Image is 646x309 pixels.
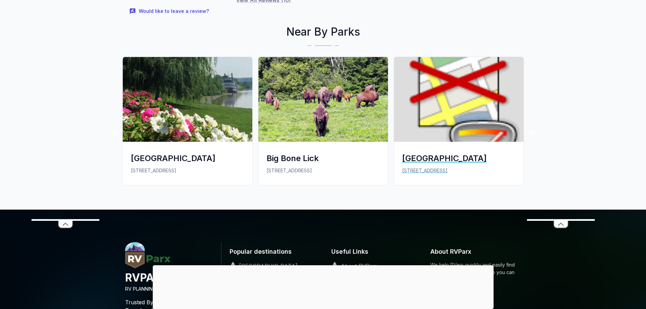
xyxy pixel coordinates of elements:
[394,57,524,142] img: Indian Springs Campground
[402,153,515,164] div: [GEOGRAPHIC_DATA]
[527,16,595,219] iframe: Advertisement
[131,153,244,164] div: [GEOGRAPHIC_DATA]
[111,130,118,137] button: Previous
[255,57,391,191] a: Big Bone LickBig Bone Lick[STREET_ADDRESS]
[125,242,171,268] img: RVParx.com
[131,167,244,174] p: [STREET_ADDRESS]
[267,167,380,174] p: [STREET_ADDRESS]
[227,242,318,262] h6: Popular destinations
[123,57,252,142] img: Rising Star Casino Resort & RV Park
[125,270,216,285] h4: RVPARX
[32,16,99,219] iframe: Advertisement
[125,263,216,293] a: RVParx.comRVPARXRV PLANNING AND PARKING
[267,153,380,164] div: Big Bone Lick
[125,285,216,293] p: RV PLANNING AND PARKING
[315,211,321,218] button: 1
[120,57,255,191] a: Rising Star Casino Resort & RV Park[GEOGRAPHIC_DATA][STREET_ADDRESS]
[227,263,297,269] a: [GEOGRAPHIC_DATA]
[402,167,515,174] p: [STREET_ADDRESS]
[125,4,214,19] button: Would like to leave a review?
[258,57,388,142] img: Big Bone Lick
[153,265,493,307] iframe: Advertisement
[329,263,378,269] a: About RVParx
[325,211,332,218] button: 2
[120,24,527,40] h2: Near By Parks
[329,242,419,262] h6: Useful Links
[391,57,527,191] a: Indian Springs Campground[GEOGRAPHIC_DATA][STREET_ADDRESS]
[430,261,521,284] p: We help RVers quickly and easily find RV Parks and RV storage, so you can focus on the adventure.
[430,242,521,262] h6: About RVParx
